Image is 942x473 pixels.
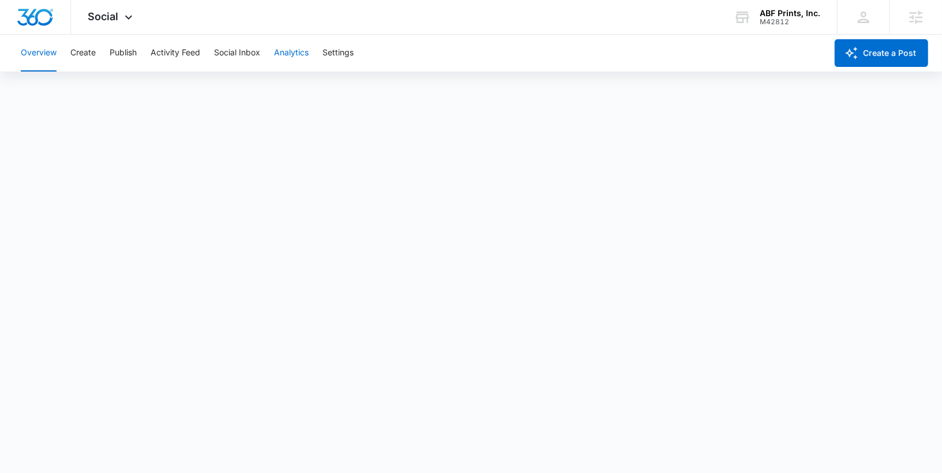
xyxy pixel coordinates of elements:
[21,35,57,72] button: Overview
[88,10,119,22] span: Social
[274,35,309,72] button: Analytics
[214,35,260,72] button: Social Inbox
[322,35,354,72] button: Settings
[760,9,820,18] div: account name
[760,18,820,26] div: account id
[70,35,96,72] button: Create
[110,35,137,72] button: Publish
[151,35,200,72] button: Activity Feed
[835,39,928,67] button: Create a Post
